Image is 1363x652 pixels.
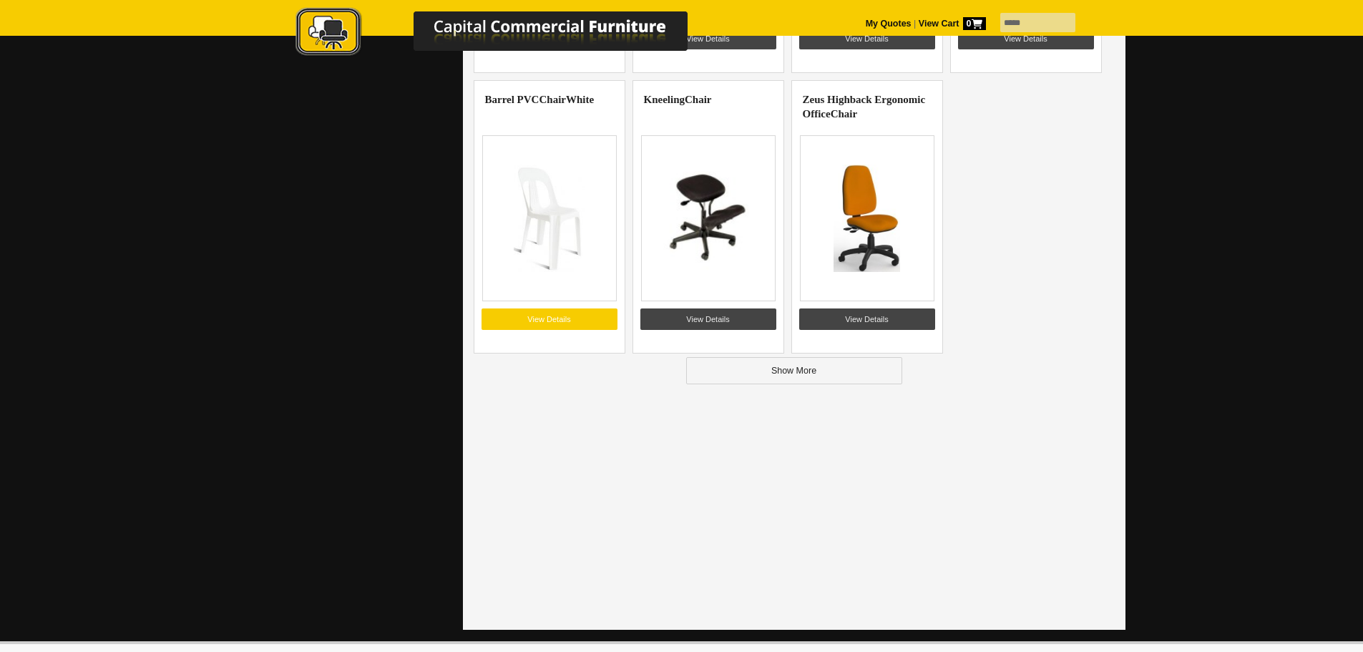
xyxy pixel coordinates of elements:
[916,19,985,29] a: View Cart0
[799,28,935,49] a: View Details
[963,17,986,30] span: 0
[803,94,926,120] a: Zeus Highback Ergonomic OfficeChair
[685,94,712,105] highlight: Chair
[866,19,912,29] a: My Quotes
[539,94,566,105] highlight: Chair
[799,308,935,330] a: View Details
[644,94,712,105] a: KneelingChair
[482,308,617,330] a: View Details
[919,19,986,29] strong: View Cart
[485,94,595,105] a: Barrel PVCChairWhite
[256,7,757,59] img: Capital Commercial Furniture Logo
[256,7,757,64] a: Capital Commercial Furniture Logo
[686,357,902,384] a: Show More
[831,108,858,120] highlight: Chair
[640,308,776,330] a: View Details
[958,28,1094,49] a: View Details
